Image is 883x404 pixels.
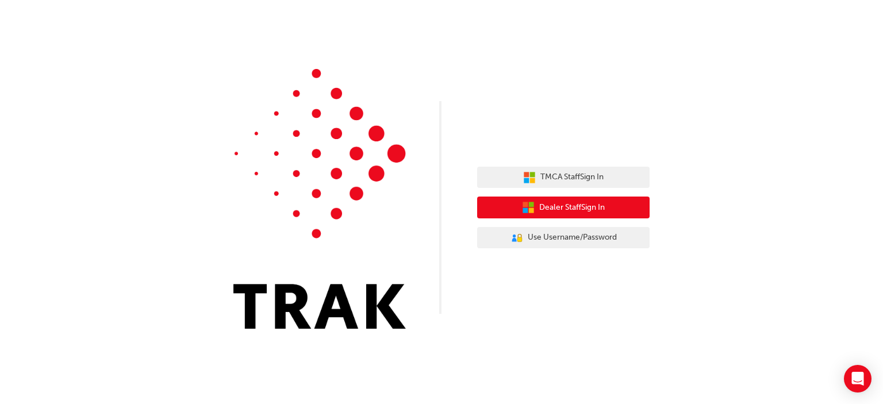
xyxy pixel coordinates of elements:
[540,171,604,184] span: TMCA Staff Sign In
[844,365,872,393] div: Open Intercom Messenger
[528,231,617,244] span: Use Username/Password
[539,201,605,214] span: Dealer Staff Sign In
[477,227,650,249] button: Use Username/Password
[233,69,406,329] img: Trak
[477,167,650,188] button: TMCA StaffSign In
[477,197,650,218] button: Dealer StaffSign In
